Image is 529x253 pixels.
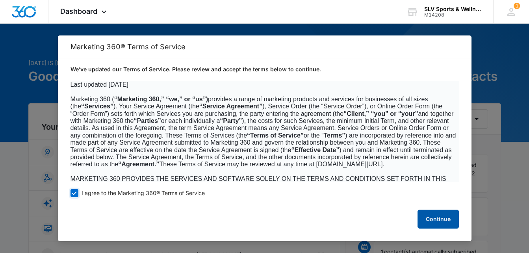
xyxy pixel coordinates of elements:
div: account id [424,12,482,18]
b: “Marketing 360,” “we,” or “us”) [114,96,208,102]
b: “Party” [220,117,242,124]
div: account name [424,6,482,12]
b: Terms” [324,132,345,139]
button: Continue [418,210,459,229]
b: “Effective Date” [291,147,339,153]
b: “Parties” [134,117,161,124]
b: “Client,” “you” or “your” [343,110,418,117]
div: notifications count [514,3,520,9]
span: MARKETING 360 PROVIDES THE SERVICES AND SOFTWARE SOLELY ON THE TERMS AND CONDITIONS SET FORTH IN ... [71,175,456,233]
b: “Service Agreement” [199,103,262,110]
span: I agree to the Marketing 360® Terms of Service [82,190,205,197]
b: “Services” [81,103,113,110]
span: 1 [514,3,520,9]
h2: Marketing 360® Terms of Service [71,43,459,51]
b: “Agreement.” [118,161,159,167]
p: We’ve updated our Terms of Service. Please review and accept the terms below to continue. [71,65,459,73]
b: “Terms of Service” [247,132,304,139]
span: Last updated [DATE] [71,81,128,88]
span: Marketing 360 ( provides a range of marketing products and services for businesses of all sizes (... [71,96,456,168]
span: Dashboard [60,7,97,15]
